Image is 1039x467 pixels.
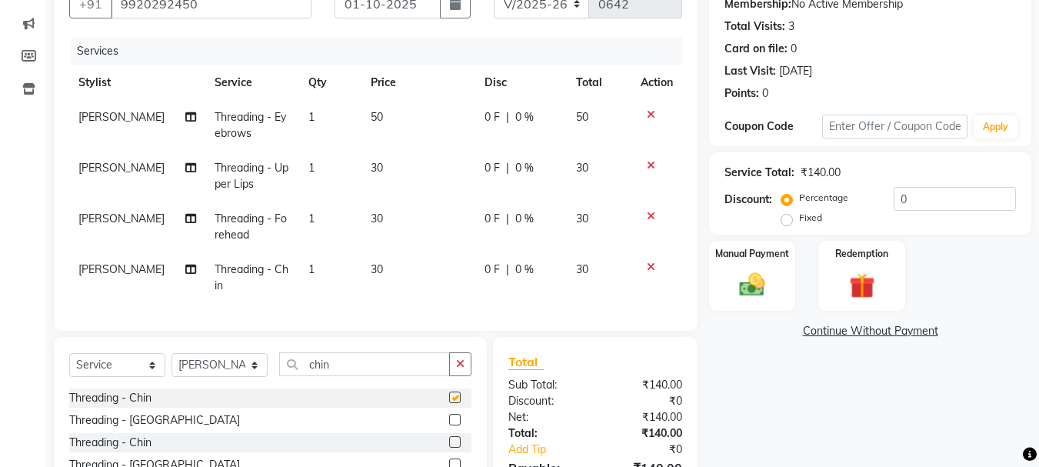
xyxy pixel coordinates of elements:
[576,110,588,124] span: 50
[485,109,500,125] span: 0 F
[762,85,768,102] div: 0
[731,270,773,299] img: _cash.svg
[506,160,509,176] span: |
[71,37,694,65] div: Services
[841,270,883,302] img: _gift.svg
[371,161,383,175] span: 30
[515,211,534,227] span: 0 %
[595,393,694,409] div: ₹0
[497,409,595,425] div: Net:
[215,262,288,292] span: Threading - Chin
[801,165,841,181] div: ₹140.00
[485,160,500,176] span: 0 F
[361,65,475,100] th: Price
[215,110,286,140] span: Threading - Eyebrows
[595,425,694,442] div: ₹140.00
[724,85,759,102] div: Points:
[78,161,165,175] span: [PERSON_NAME]
[715,247,789,261] label: Manual Payment
[497,377,595,393] div: Sub Total:
[299,65,361,100] th: Qty
[371,262,383,276] span: 30
[497,442,611,458] a: Add Tip
[506,109,509,125] span: |
[788,18,794,35] div: 3
[308,161,315,175] span: 1
[215,212,287,242] span: Threading - Forehead
[78,262,165,276] span: [PERSON_NAME]
[475,65,567,100] th: Disc
[515,262,534,278] span: 0 %
[712,323,1028,339] a: Continue Without Payment
[631,65,682,100] th: Action
[69,435,152,451] div: Threading - Chin
[508,354,544,370] span: Total
[515,109,534,125] span: 0 %
[724,192,772,208] div: Discount:
[69,65,205,100] th: Stylist
[371,110,383,124] span: 50
[506,211,509,227] span: |
[506,262,509,278] span: |
[822,115,967,138] input: Enter Offer / Coupon Code
[576,161,588,175] span: 30
[279,352,450,376] input: Search or Scan
[308,262,315,276] span: 1
[974,115,1017,138] button: Apply
[485,262,500,278] span: 0 F
[799,211,822,225] label: Fixed
[78,212,165,225] span: [PERSON_NAME]
[308,110,315,124] span: 1
[724,18,785,35] div: Total Visits:
[69,390,152,406] div: Threading - Chin
[215,161,288,191] span: Threading - Upper Lips
[205,65,299,100] th: Service
[724,41,788,57] div: Card on file:
[69,412,240,429] div: Threading - [GEOGRAPHIC_DATA]
[576,262,588,276] span: 30
[779,63,812,79] div: [DATE]
[371,212,383,225] span: 30
[724,63,776,79] div: Last Visit:
[485,211,500,227] span: 0 F
[799,191,848,205] label: Percentage
[567,65,632,100] th: Total
[78,110,165,124] span: [PERSON_NAME]
[497,393,595,409] div: Discount:
[497,425,595,442] div: Total:
[576,212,588,225] span: 30
[791,41,797,57] div: 0
[724,118,821,135] div: Coupon Code
[595,377,694,393] div: ₹140.00
[595,409,694,425] div: ₹140.00
[724,165,794,181] div: Service Total:
[612,442,694,458] div: ₹0
[515,160,534,176] span: 0 %
[835,247,888,261] label: Redemption
[308,212,315,225] span: 1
